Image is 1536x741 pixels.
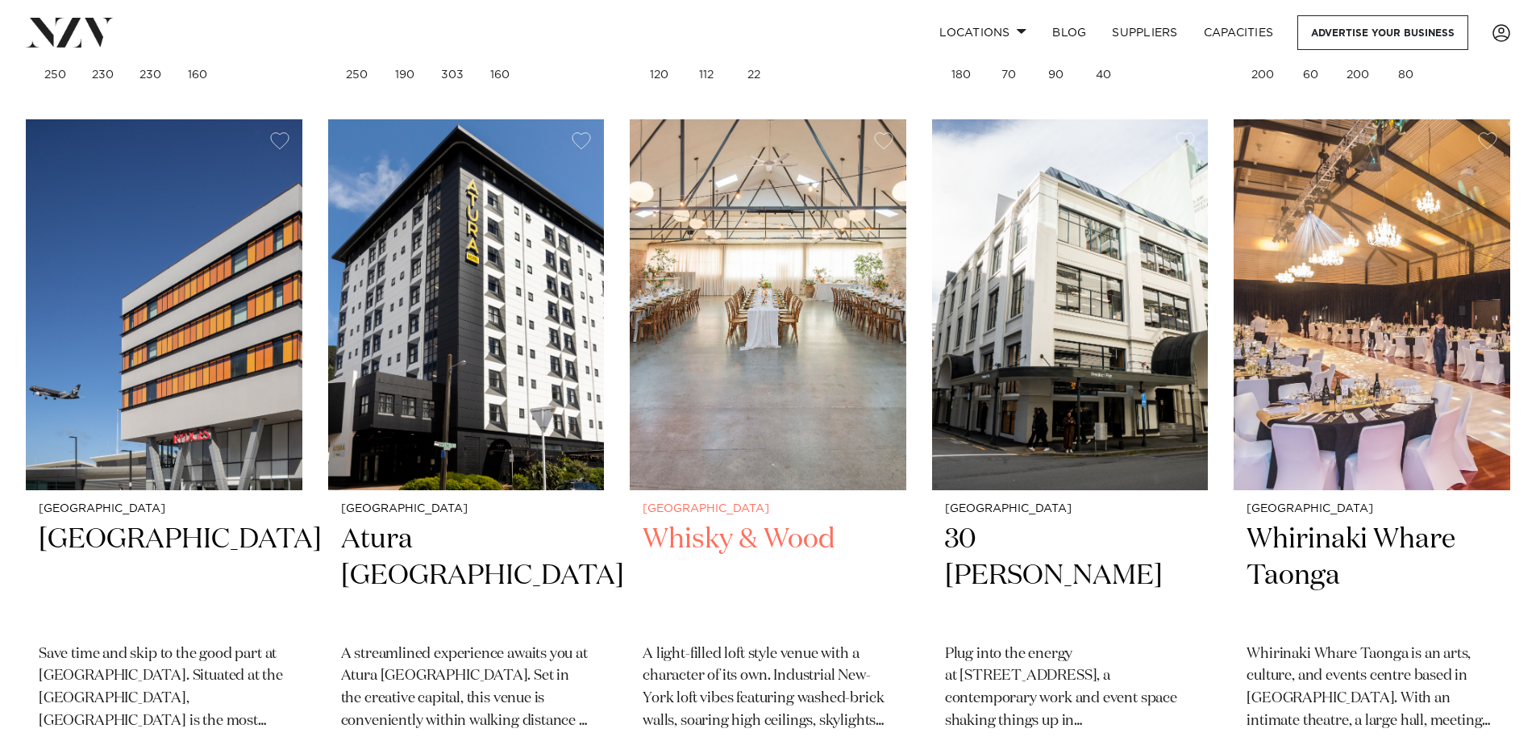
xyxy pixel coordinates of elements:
[643,643,893,734] p: A light-filled loft style venue with a character of its own. Industrial New-York loft vibes featu...
[39,503,289,515] small: [GEOGRAPHIC_DATA]
[341,522,592,631] h2: Atura [GEOGRAPHIC_DATA]
[341,643,592,734] p: A streamlined experience awaits you at Atura [GEOGRAPHIC_DATA]. Set in the creative capital, this...
[1039,15,1099,50] a: BLOG
[945,522,1196,631] h2: 30 [PERSON_NAME]
[1247,503,1497,515] small: [GEOGRAPHIC_DATA]
[39,522,289,631] h2: [GEOGRAPHIC_DATA]
[341,503,592,515] small: [GEOGRAPHIC_DATA]
[926,15,1039,50] a: Locations
[643,503,893,515] small: [GEOGRAPHIC_DATA]
[1247,643,1497,734] p: Whirinaki Whare Taonga is an arts, culture, and events centre based in [GEOGRAPHIC_DATA]. With an...
[945,643,1196,734] p: Plug into the energy at [STREET_ADDRESS], a contemporary work and event space shaking things up i...
[1297,15,1468,50] a: Advertise your business
[39,643,289,734] p: Save time and skip to the good part at [GEOGRAPHIC_DATA]. Situated at the [GEOGRAPHIC_DATA], [GEO...
[643,522,893,631] h2: Whisky & Wood
[1099,15,1190,50] a: SUPPLIERS
[26,18,114,47] img: nzv-logo.png
[1247,522,1497,631] h2: Whirinaki Whare Taonga
[1191,15,1287,50] a: Capacities
[945,503,1196,515] small: [GEOGRAPHIC_DATA]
